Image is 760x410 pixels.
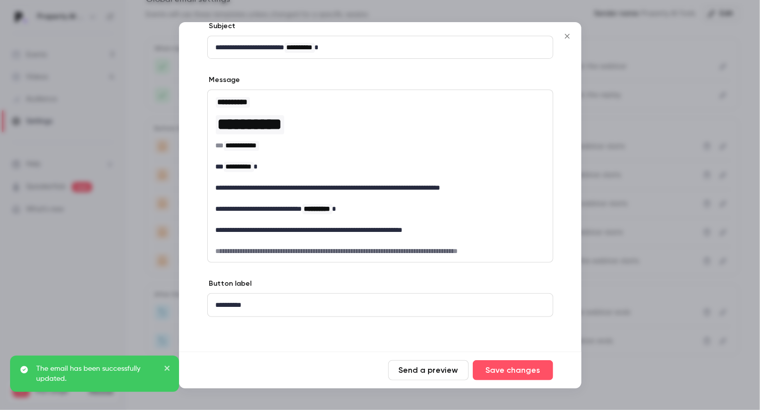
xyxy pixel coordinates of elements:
div: editor [208,90,553,262]
div: editor [208,36,553,59]
button: Save changes [473,360,553,380]
label: Subject [207,21,236,31]
label: Button label [207,279,252,289]
button: close [164,364,171,376]
div: editor [208,294,553,316]
p: The email has been successfully updated. [36,364,157,384]
button: Close [557,26,577,46]
label: Message [207,75,240,85]
button: Send a preview [388,360,469,380]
